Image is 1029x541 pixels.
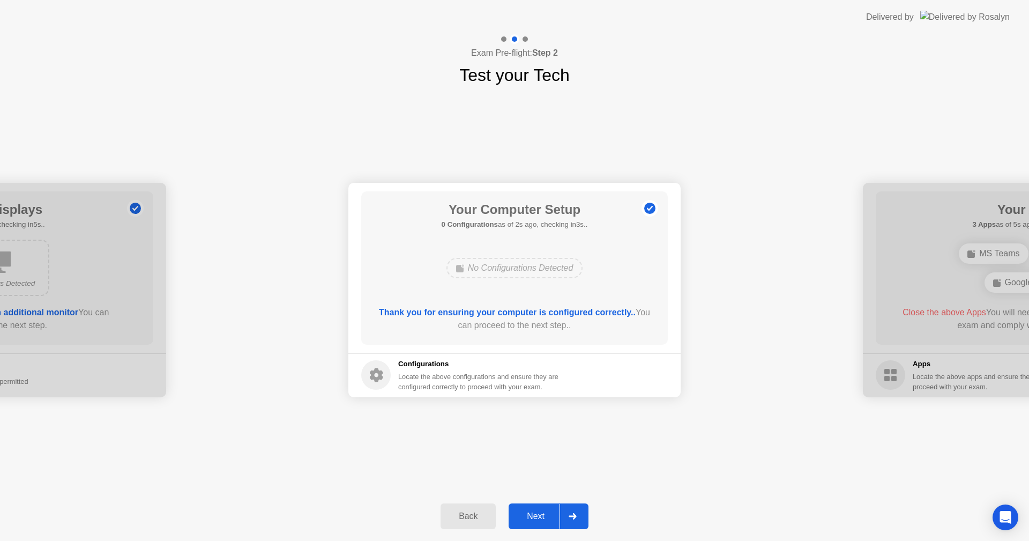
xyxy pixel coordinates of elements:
b: Step 2 [532,48,558,57]
h1: Test your Tech [459,62,570,88]
div: You can proceed to the next step.. [377,306,653,332]
div: Next [512,512,560,521]
div: Locate the above configurations and ensure they are configured correctly to proceed with your exam. [398,372,561,392]
b: 0 Configurations [442,220,498,228]
h1: Your Computer Setup [442,200,588,219]
div: Back [444,512,493,521]
button: Back [441,503,496,529]
div: Delivered by [866,11,914,24]
button: Next [509,503,588,529]
h5: Configurations [398,359,561,369]
h5: as of 2s ago, checking in3s.. [442,219,588,230]
b: Thank you for ensuring your computer is configured correctly.. [379,308,636,317]
h4: Exam Pre-flight: [471,47,558,60]
img: Delivered by Rosalyn [920,11,1010,23]
div: No Configurations Detected [446,258,583,278]
div: Open Intercom Messenger [993,505,1018,530]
